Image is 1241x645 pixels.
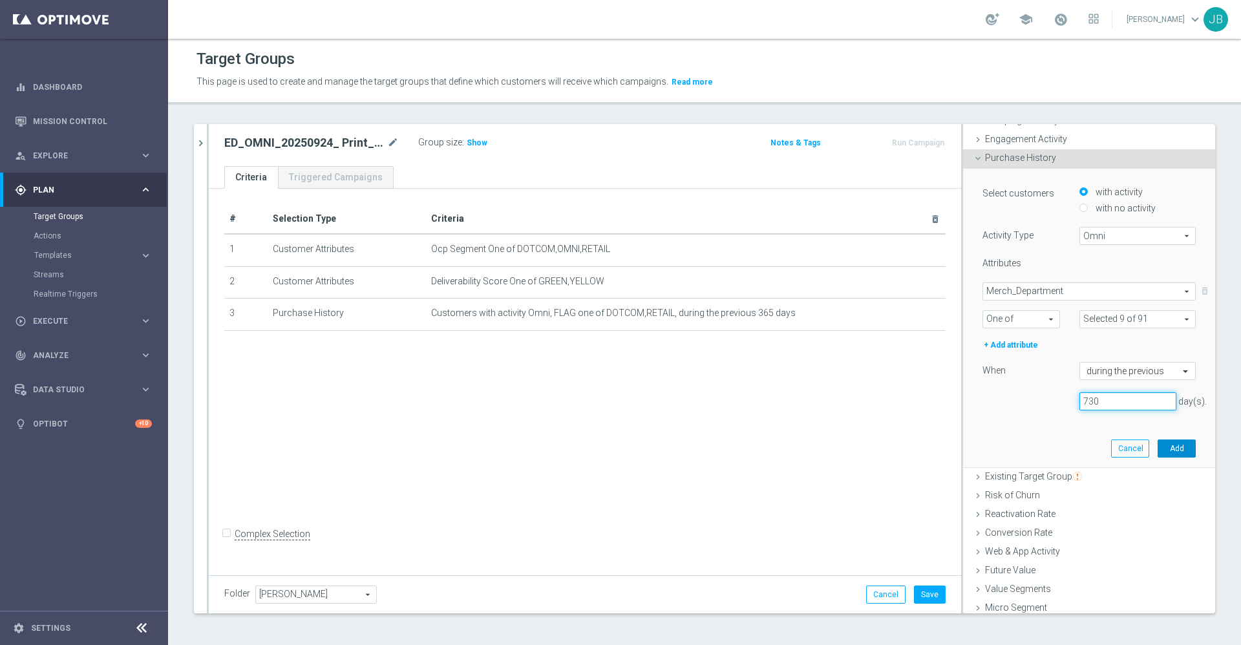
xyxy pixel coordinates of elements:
[224,588,250,599] label: Folder
[34,207,167,226] div: Target Groups
[14,350,153,361] button: track_changes Analyze keyboard_arrow_right
[1080,311,1195,328] span: DP014: OUTSOURCE PRINT&MARKETING DP032: LASER BASED PRINTING DP041: CONTRACT PRINT DP043: INK-BAS...
[34,270,134,280] a: Streams
[224,166,278,189] a: Criteria
[15,407,152,441] div: Optibot
[194,124,207,162] button: chevron_right
[1204,7,1228,32] div: JB
[462,137,464,148] label: :
[13,622,25,634] i: settings
[985,153,1056,163] span: Purchase History
[14,316,153,326] button: play_circle_outline Execute keyboard_arrow_right
[15,384,140,396] div: Data Studio
[1092,202,1156,214] label: with no activity
[418,137,462,148] label: Group size
[14,82,153,92] button: equalizer Dashboard
[1188,12,1202,26] span: keyboard_arrow_down
[15,184,27,196] i: gps_fixed
[196,50,295,69] h1: Target Groups
[769,136,822,150] button: Notes & Tags
[268,204,427,234] th: Selection Type
[15,315,27,327] i: play_circle_outline
[268,234,427,266] td: Customer Attributes
[34,246,167,265] div: Templates
[140,149,152,162] i: keyboard_arrow_right
[33,352,140,359] span: Analyze
[982,365,1006,376] label: When
[224,299,268,331] td: 3
[1019,12,1033,26] span: school
[34,251,127,259] span: Templates
[15,150,27,162] i: person_search
[140,383,152,396] i: keyboard_arrow_right
[14,419,153,429] button: lightbulb Optibot +10
[431,308,796,319] span: Customers with activity Omni, FLAG one of DOTCOM,RETAIL, during the previous 365 days
[140,349,152,361] i: keyboard_arrow_right
[866,586,906,604] button: Cancel
[387,135,399,151] i: mode_edit
[1092,186,1143,198] label: with activity
[268,299,427,331] td: Purchase History
[14,185,153,195] button: gps_fixed Plan keyboard_arrow_right
[135,419,152,428] div: +10
[15,315,140,327] div: Execute
[431,213,464,224] span: Criteria
[34,289,134,299] a: Realtime Triggers
[33,407,135,441] a: Optibot
[985,546,1060,556] span: Web & App Activity
[33,104,152,138] a: Mission Control
[33,152,140,160] span: Explore
[31,624,70,632] a: Settings
[15,350,27,361] i: track_changes
[196,76,668,87] span: This page is used to create and manage the target groups that define which customers will receive...
[15,104,152,138] div: Mission Control
[985,471,1082,481] span: Existing Target Group
[33,386,140,394] span: Data Studio
[33,186,140,194] span: Plan
[15,150,140,162] div: Explore
[140,184,152,196] i: keyboard_arrow_right
[1125,10,1204,29] a: [PERSON_NAME]keyboard_arrow_down
[985,602,1047,613] span: Micro Segment
[34,284,167,304] div: Realtime Triggers
[34,250,153,260] div: Templates keyboard_arrow_right
[34,265,167,284] div: Streams
[982,257,1021,269] label: Attributes
[34,226,167,246] div: Actions
[15,350,140,361] div: Analyze
[224,204,268,234] th: #
[15,70,152,104] div: Dashboard
[224,266,268,299] td: 2
[34,211,134,222] a: Target Groups
[982,229,1034,241] label: Activity Type
[15,81,27,93] i: equalizer
[1111,439,1149,458] button: Cancel
[985,509,1055,519] span: Reactivation Rate
[224,135,385,151] h2: ED_OMNI_20250924_ Print_Bundle_Services
[14,116,153,127] button: Mission Control
[14,151,153,161] button: person_search Explore keyboard_arrow_right
[33,317,140,325] span: Execute
[14,385,153,395] div: Data Studio keyboard_arrow_right
[15,184,140,196] div: Plan
[33,70,152,104] a: Dashboard
[1178,396,1207,407] span: day(s).
[34,231,134,241] a: Actions
[467,138,487,147] span: Show
[235,528,310,540] label: Complex Selection
[982,187,1054,199] label: Select customers
[985,584,1051,594] span: Value Segments
[140,249,152,262] i: keyboard_arrow_right
[1079,362,1196,380] ng-select: during the previous
[15,418,27,430] i: lightbulb
[985,490,1040,500] span: Risk of Churn
[34,251,140,259] div: Templates
[224,234,268,266] td: 1
[195,137,207,149] i: chevron_right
